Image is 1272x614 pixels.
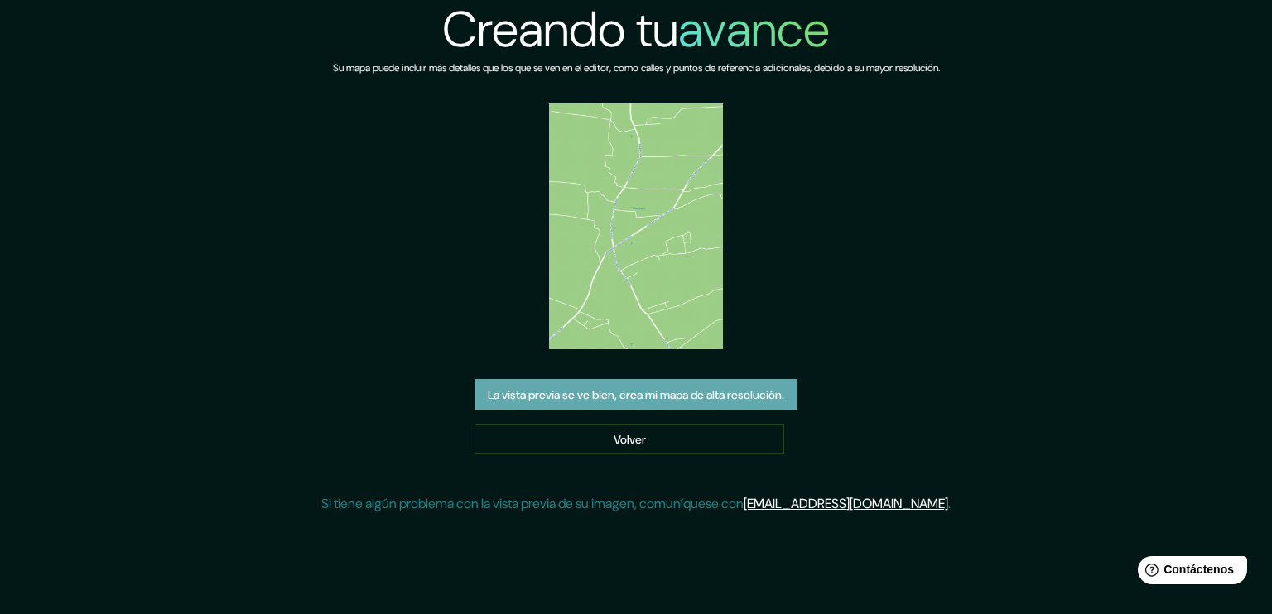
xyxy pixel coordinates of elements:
[549,103,723,349] img: vista previa del mapa creado
[321,495,744,512] font: Si tiene algún problema con la vista previa de su imagen, comuníquese con
[1125,549,1254,596] iframe: Lanzador de widgets de ayuda
[488,387,784,402] font: La vista previa se ve bien, crea mi mapa de alta resolución.
[475,379,797,410] button: La vista previa se ve bien, crea mi mapa de alta resolución.
[475,424,784,455] a: Volver
[333,61,940,74] font: Su mapa puede incluir más detalles que los que se ven en el editor, como calles y puntos de refer...
[948,495,951,512] font: .
[744,495,948,512] a: [EMAIL_ADDRESS][DOMAIN_NAME]
[614,432,646,447] font: Volver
